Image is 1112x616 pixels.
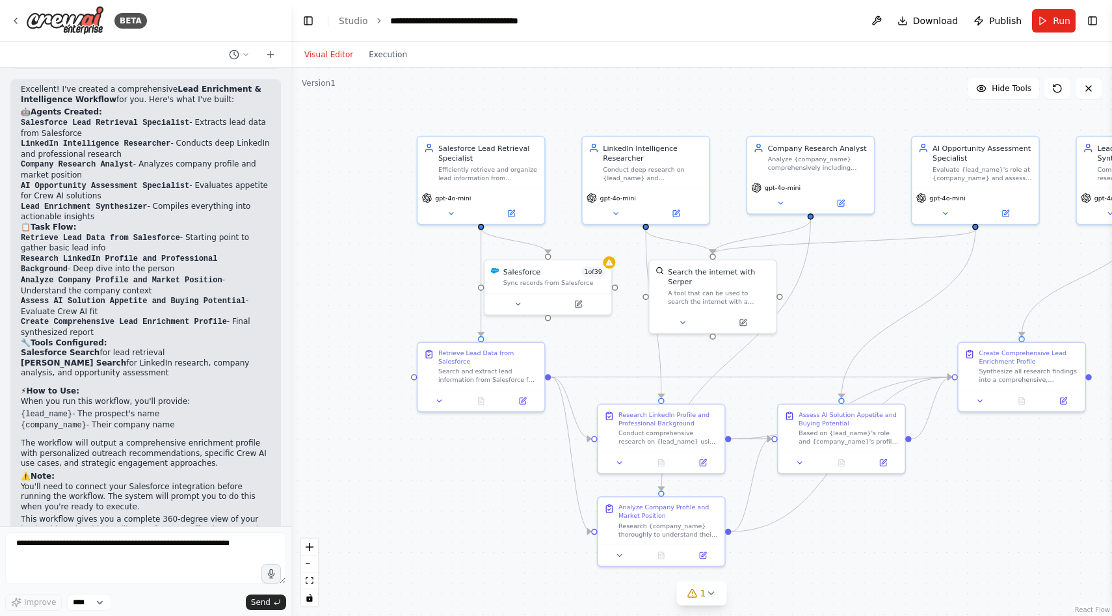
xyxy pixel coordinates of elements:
li: - Conducts deep LinkedIn and professional research [21,139,271,159]
button: No output available [819,457,863,469]
div: AI Opportunity Assessment SpecialistEvaluate {lead_name}'s role at {company_name} and assess thei... [911,136,1040,225]
button: Execution [361,47,415,62]
button: No output available [639,549,683,561]
div: Research LinkedIn Profile and Professional Background [618,410,719,427]
div: Company Research AnalystAnalyze {company_name} comprehensively including industry position, recen... [746,136,875,215]
a: Studio [339,16,368,26]
button: Open in side panel [1046,395,1081,407]
span: Number of enabled actions [581,267,605,277]
li: - Final synthesized report [21,317,271,338]
h2: 📋 [21,222,271,233]
div: Synthesize all research findings into a comprehensive, actionable lead enrichment profile for {le... [979,368,1079,384]
div: Retrieve Lead Data from SalesforceSearch and extract lead information from Salesforce for {lead_n... [417,341,546,412]
button: Hide Tools [968,78,1039,99]
h2: 🔧 [21,338,271,349]
div: BETA [114,13,147,29]
h2: ⚡ [21,386,271,397]
div: Based on {lead_name}'s role and {company_name}'s profile, evaluate their potential appetite for C... [799,429,899,446]
div: Research LinkedIn Profile and Professional BackgroundConduct comprehensive research on {lead_name... [597,403,726,474]
button: Visual Editor [297,47,361,62]
g: Edge from 1d2a73fd-c1f3-4cca-8370-c537435f51a6 to cfb6b613-84ec-46b2-8ed7-bd750c42f9b8 [708,220,815,254]
code: Research LinkedIn Profile and Professional Background [21,254,217,275]
g: Edge from 1d2a73fd-c1f3-4cca-8370-c537435f51a6 to 5a0ca0f9-46ae-41ee-bf2e-cab55bbb7257 [656,220,815,490]
div: Evaluate {lead_name}'s role at {company_name} and assess their appetite, influence, and need for ... [933,166,1033,182]
img: SerperDevTool [655,267,664,275]
li: - Evaluates appetite for Crew AI solutions [21,181,271,202]
img: Logo [26,6,104,35]
span: Run [1053,14,1070,27]
g: Edge from 690375aa-0b5d-4a53-8e47-be3573127ef6 to 8de40865-8425-4b60-ac91-e7d3ed8801be [551,372,591,444]
button: Run [1032,9,1076,33]
img: Salesforce [491,267,499,275]
a: React Flow attribution [1075,606,1110,613]
code: Analyze Company Profile and Market Position [21,276,222,285]
li: - Analyzes company profile and market position [21,159,271,180]
code: Retrieve Lead Data from Salesforce [21,234,180,243]
li: for LinkedIn research, company analysis, and opportunity assessment [21,358,271,379]
li: - Their company name [21,420,271,431]
p: When you run this workflow, you'll provide: [21,397,271,407]
g: Edge from d186c9bf-edde-429f-92e8-d7d53470098d to 8de40865-8425-4b60-ac91-e7d3ed8801be [641,230,667,398]
div: Create Comprehensive Lead Enrichment ProfileSynthesize all research findings into a comprehensive... [957,341,1086,412]
span: gpt-4o-mini [600,194,636,202]
div: Search and extract lead information from Salesforce for {lead_name} including contact details, co... [438,368,538,384]
button: Open in side panel [505,395,540,407]
button: Publish [968,9,1027,33]
button: Open in side panel [685,549,721,561]
div: LinkedIn Intelligence Researcher [603,143,703,164]
button: Open in side panel [976,208,1034,220]
code: Lead Enrichment Synthesizer [21,202,147,211]
span: Publish [989,14,1022,27]
strong: Tools Configured: [31,338,107,347]
g: Edge from 5f3b9df1-86a9-45b4-9398-47a9dbf40001 to 690375aa-0b5d-4a53-8e47-be3573127ef6 [476,228,486,336]
button: Open in side panel [482,208,540,220]
div: Salesforce Lead Retrieval SpecialistEfficiently retrieve and organize lead information from Sales... [417,136,546,225]
code: Salesforce Lead Retrieval Specialist [21,118,189,127]
p: This workflow gives you a complete 360-degree view of your leads with actionable intelligence for... [21,515,271,545]
code: LinkedIn Intelligence Researcher [21,139,170,148]
div: A tool that can be used to search the internet with a search_query. Supports different search typ... [668,289,770,306]
button: Send [246,595,286,610]
div: Assess AI Solution Appetite and Buying PotentialBased on {lead_name}'s role and {company_name}'s ... [777,403,906,474]
code: Create Comprehensive Lead Enrichment Profile [21,317,227,327]
strong: [PERSON_NAME] Search [21,358,126,368]
span: Hide Tools [992,83,1031,94]
button: Open in side panel [549,298,607,310]
li: - Starting point to gather basic lead info [21,233,271,254]
button: Switch to previous chat [224,47,255,62]
div: Retrieve Lead Data from Salesforce [438,349,538,365]
button: Open in side panel [647,208,705,220]
h2: ⚠️ [21,472,271,482]
li: - Compiles everything into actionable insights [21,202,271,222]
div: Research {company_name} thoroughly to understand their business model, industry position, recent ... [618,522,719,539]
button: No output available [459,395,503,407]
p: You'll need to connect your Salesforce integration before running the workflow. The system will p... [21,482,271,513]
strong: Agents Created: [31,107,102,116]
div: Efficiently retrieve and organize lead information from Salesforce, extracting key contact detail... [438,166,538,182]
g: Edge from 5a0ca0f9-46ae-41ee-bf2e-cab55bbb7257 to 06b81cec-2ab1-473b-aff9-9a6a6ef07541 [732,372,952,537]
div: Company Research Analyst [768,143,868,154]
g: Edge from d186c9bf-edde-429f-92e8-d7d53470098d to cfb6b613-84ec-46b2-8ed7-bd750c42f9b8 [641,230,718,254]
button: Start a new chat [260,47,281,62]
g: Edge from 690375aa-0b5d-4a53-8e47-be3573127ef6 to 06b81cec-2ab1-473b-aff9-9a6a6ef07541 [551,372,951,382]
button: No output available [1000,395,1044,407]
g: Edge from 5a0ca0f9-46ae-41ee-bf2e-cab55bbb7257 to ef409753-5cca-48b0-97ca-d74eea7ebd74 [732,434,772,537]
span: Send [251,597,271,608]
code: {lead_name} [21,410,72,419]
h2: 🤖 [21,107,271,118]
div: Analyze {company_name} comprehensively including industry position, recent news, growth trends, t... [768,155,868,172]
strong: Salesforce Search [21,348,99,357]
li: - Deep dive into the person [21,254,271,275]
span: gpt-4o-mini [929,194,965,202]
li: - The prospect's name [21,409,271,420]
code: Company Research Analyst [21,160,133,169]
div: Salesforce Lead Retrieval Specialist [438,143,538,164]
div: Salesforce [503,267,540,277]
div: Create Comprehensive Lead Enrichment Profile [979,349,1079,365]
div: Analyze Company Profile and Market PositionResearch {company_name} thoroughly to understand their... [597,496,726,567]
li: - Extracts lead data from Salesforce [21,118,271,139]
button: Download [892,9,964,33]
strong: Task Flow: [31,222,76,232]
div: Analyze Company Profile and Market Position [618,503,719,520]
button: Open in side panel [866,457,901,469]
